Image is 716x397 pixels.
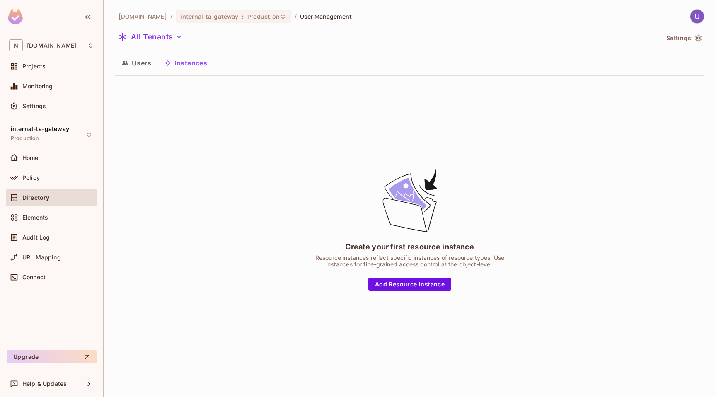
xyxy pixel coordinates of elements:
button: All Tenants [115,30,186,44]
span: Home [22,155,39,161]
span: the active workspace [119,12,167,20]
button: Users [115,53,158,73]
img: SReyMgAAAABJRU5ErkJggg== [8,9,23,24]
button: Settings [663,31,704,45]
span: Production [247,12,280,20]
span: Projects [22,63,46,70]
span: URL Mapping [22,254,61,261]
span: internal-ta-gateway [181,12,239,20]
span: : [241,13,244,20]
span: Monitoring [22,83,53,90]
button: Instances [158,53,214,73]
div: Create your first resource instance [345,242,474,252]
span: Connect [22,274,46,281]
span: Production [11,135,39,142]
span: Audit Log [22,234,50,241]
li: / [170,12,172,20]
img: Uday Kanagala [690,10,704,23]
span: Directory [22,194,49,201]
button: Upgrade [7,350,97,363]
span: internal-ta-gateway [11,126,69,132]
span: Policy [22,174,40,181]
div: Resource instances reflect specific instances of resource types. Use instances for fine-grained a... [306,254,513,268]
span: Workspace: navan.com [27,42,76,49]
span: Elements [22,214,48,221]
span: Help & Updates [22,380,67,387]
button: Add Resource Instance [368,278,451,291]
li: / [295,12,297,20]
span: User Management [300,12,352,20]
span: Settings [22,103,46,109]
span: N [9,39,23,51]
